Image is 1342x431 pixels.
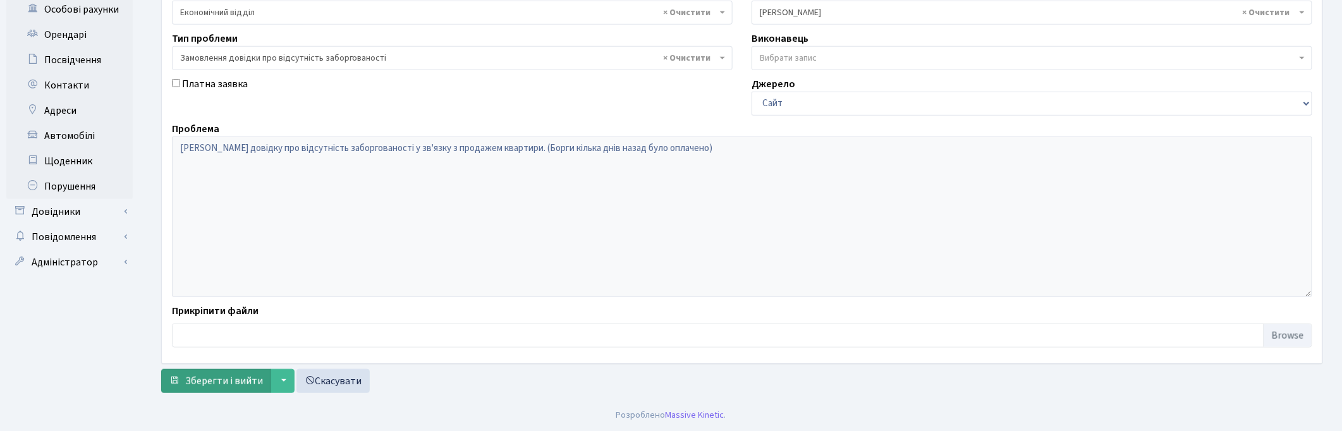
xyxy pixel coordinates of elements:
[760,52,817,64] span: Вибрати запис
[752,76,795,92] label: Джерело
[6,224,133,250] a: Повідомлення
[296,369,370,393] a: Скасувати
[172,121,219,137] label: Проблема
[752,1,1312,25] span: Корчун І.С.
[6,47,133,73] a: Посвідчення
[180,52,717,64] span: Замовлення довідки про відсутність заборгованості
[180,6,717,19] span: Економічний відділ
[6,73,133,98] a: Контакти
[1243,6,1290,19] span: Видалити всі елементи
[6,149,133,174] a: Щоденник
[172,1,733,25] span: Економічний відділ
[172,137,1312,297] textarea: [PERSON_NAME] довідку про відсутність заборгованості у зв'язку з продажем квартири. (Борги кілька...
[6,22,133,47] a: Орендарі
[663,6,711,19] span: Видалити всі елементи
[172,303,259,319] label: Прикріпити файли
[616,408,726,422] div: Розроблено .
[161,369,271,393] button: Зберегти і вийти
[663,52,711,64] span: Видалити всі елементи
[6,123,133,149] a: Автомобілі
[666,408,724,422] a: Massive Kinetic
[6,250,133,275] a: Адміністратор
[185,374,263,388] span: Зберегти і вийти
[6,98,133,123] a: Адреси
[6,199,133,224] a: Довідники
[6,174,133,199] a: Порушення
[752,31,808,46] label: Виконавець
[760,6,1296,19] span: Корчун І.С.
[182,76,248,92] label: Платна заявка
[172,31,238,46] label: Тип проблеми
[172,46,733,70] span: Замовлення довідки про відсутність заборгованості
